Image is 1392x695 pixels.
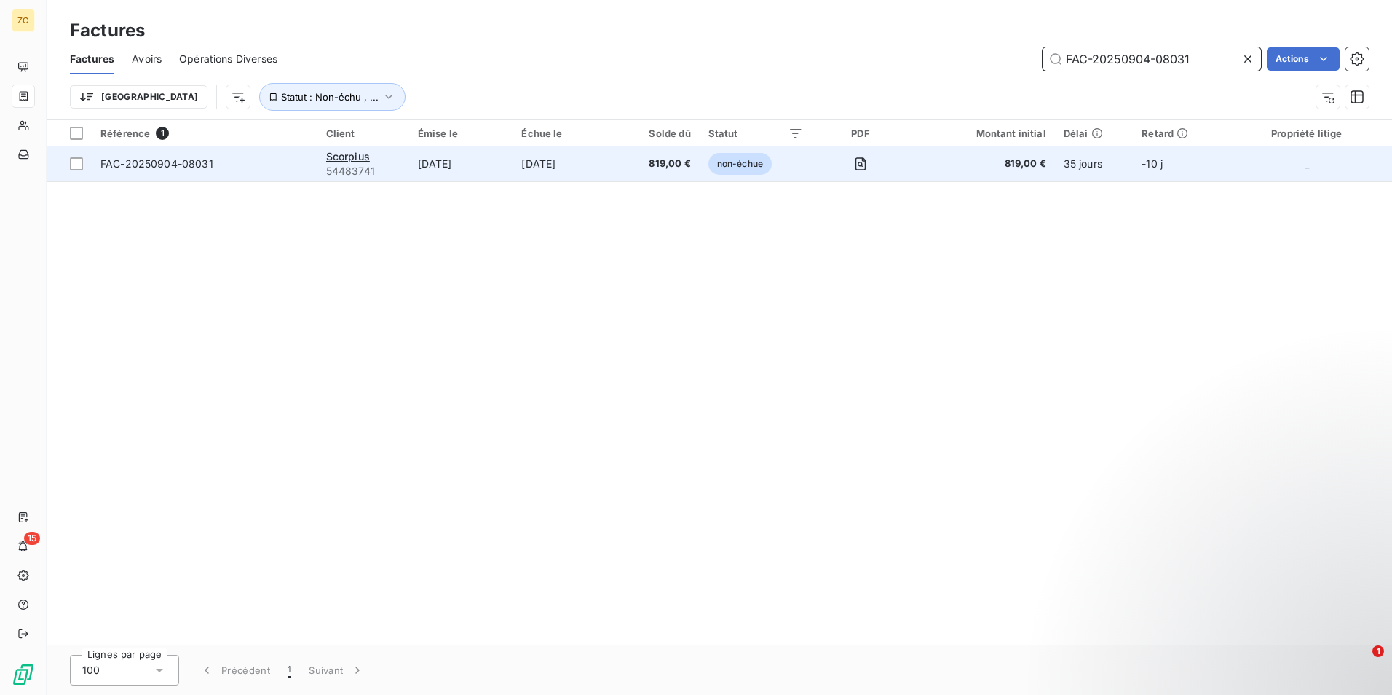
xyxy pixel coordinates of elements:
button: 1 [279,655,300,686]
td: [DATE] [513,146,617,181]
div: Émise le [418,127,505,139]
iframe: Intercom live chat [1342,645,1377,680]
div: Propriété litige [1230,127,1383,139]
span: 15 [24,532,40,545]
span: Opérations Diverses [179,52,277,66]
div: PDF [820,127,901,139]
span: Référence [100,127,150,139]
span: 1 [288,663,291,678]
span: Factures [70,52,114,66]
span: -10 j [1142,157,1163,170]
td: [DATE] [409,146,513,181]
button: Suivant [300,655,373,686]
span: 819,00 € [918,157,1045,171]
h3: Factures [70,17,145,44]
button: Actions [1267,47,1340,71]
span: 54483741 [326,164,400,178]
div: Statut [708,127,803,139]
button: Précédent [191,655,279,686]
span: 1 [1372,645,1384,657]
div: Délai [1064,127,1124,139]
div: ZC [12,9,35,32]
button: Statut : Non-échu , ... [259,83,406,111]
span: 100 [82,663,100,678]
iframe: Intercom notifications message [1101,554,1392,656]
div: Retard [1142,127,1213,139]
input: Rechercher [1043,47,1261,71]
img: Logo LeanPay [12,663,35,686]
div: Échue le [521,127,609,139]
div: Solde dû [626,127,690,139]
span: Statut : Non-échu , ... [281,91,379,103]
span: Avoirs [132,52,162,66]
span: 1 [156,127,169,140]
div: Montant initial [918,127,1045,139]
span: Scorpius [326,150,370,162]
span: non-échue [708,153,772,175]
td: 35 jours [1055,146,1133,181]
span: 819,00 € [626,157,690,171]
span: _ [1305,157,1309,170]
div: Client [326,127,400,139]
button: [GEOGRAPHIC_DATA] [70,85,207,109]
span: FAC-20250904-08031 [100,157,213,170]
